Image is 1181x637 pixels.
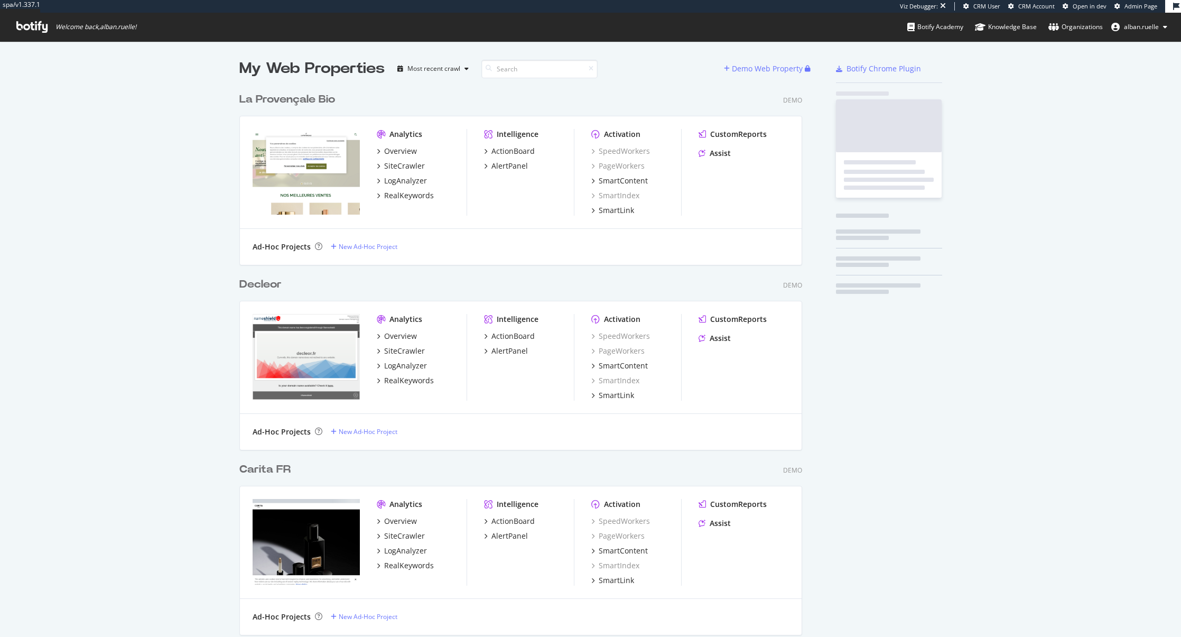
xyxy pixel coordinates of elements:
div: Intelligence [497,129,538,140]
a: SmartIndex [591,375,639,386]
div: La Provençale Bio [239,92,335,107]
div: Ad-Hoc Projects [253,427,311,437]
a: PageWorkers [591,531,645,541]
a: RealKeywords [377,560,434,571]
div: Activation [604,499,640,510]
a: ActionBoard [484,516,535,527]
a: SmartIndex [591,190,639,201]
div: Intelligence [497,314,538,325]
img: La Provençale Bio [253,129,360,215]
div: Viz Debugger: [900,2,938,11]
a: La Provençale Bio [239,92,339,107]
div: New Ad-Hoc Project [339,612,397,621]
a: Demo Web Property [724,64,805,73]
a: Assist [699,148,731,159]
div: SiteCrawler [384,531,425,541]
span: alban.ruelle [1124,22,1159,31]
div: RealKeywords [384,190,434,201]
a: AlertPanel [484,531,528,541]
a: RealKeywords [377,190,434,201]
div: Botify Chrome Plugin [847,63,921,74]
a: SpeedWorkers [591,331,650,341]
a: Open in dev [1063,2,1106,11]
div: Most recent crawl [407,66,460,72]
div: Organizations [1048,22,1103,32]
button: Demo Web Property [724,60,805,77]
button: Most recent crawl [393,60,473,77]
a: SmartContent [591,176,648,186]
div: SmartContent [599,361,648,371]
a: Carita FR [239,462,295,477]
div: Activation [604,129,640,140]
a: SpeedWorkers [591,516,650,527]
a: CustomReports [699,129,767,140]
a: New Ad-Hoc Project [331,427,397,436]
div: CustomReports [710,129,767,140]
a: Overview [377,516,417,527]
div: ActionBoard [491,516,535,527]
img: Carita FR [253,499,360,585]
div: AlertPanel [491,346,528,356]
div: Decleor [239,277,282,292]
a: CustomReports [699,314,767,325]
div: Demo Web Property [732,63,803,74]
span: Welcome back, alban.ruelle ! [55,23,136,31]
a: Organizations [1048,13,1103,41]
a: Overview [377,331,417,341]
div: LogAnalyzer [384,176,427,186]
div: Overview [384,331,417,341]
button: alban.ruelle [1103,19,1176,35]
div: Knowledge Base [975,22,1037,32]
a: Overview [377,146,417,156]
a: ActionBoard [484,331,535,341]
div: LogAnalyzer [384,546,427,556]
div: RealKeywords [384,375,434,386]
div: Overview [384,516,417,527]
a: SmartContent [591,546,648,556]
div: ActionBoard [491,146,535,156]
a: ActionBoard [484,146,535,156]
div: Ad-Hoc Projects [253,242,311,252]
div: SmartIndex [591,560,639,571]
div: Demo [783,466,802,475]
span: Open in dev [1073,2,1106,10]
div: LogAnalyzer [384,361,427,371]
span: Admin Page [1124,2,1157,10]
div: AlertPanel [491,531,528,541]
a: SpeedWorkers [591,146,650,156]
div: RealKeywords [384,560,434,571]
a: PageWorkers [591,346,645,356]
span: CRM Account [1018,2,1055,10]
div: CustomReports [710,314,767,325]
div: SmartLink [599,390,634,401]
div: Assist [710,148,731,159]
a: AlertPanel [484,161,528,171]
a: SiteCrawler [377,346,425,356]
a: Admin Page [1114,2,1157,11]
div: SmartContent [599,176,648,186]
a: LogAnalyzer [377,361,427,371]
a: New Ad-Hoc Project [331,612,397,621]
a: SiteCrawler [377,161,425,171]
div: Ad-Hoc Projects [253,612,311,622]
div: Activation [604,314,640,325]
div: Demo [783,281,802,290]
a: SmartLink [591,205,634,216]
input: Search [481,60,598,78]
a: SmartLink [591,390,634,401]
span: CRM User [973,2,1000,10]
a: CRM Account [1008,2,1055,11]
img: Decleor [253,314,360,400]
a: Assist [699,333,731,344]
a: SiteCrawler [377,531,425,541]
a: PageWorkers [591,161,645,171]
div: My Web Properties [239,58,385,79]
div: AlertPanel [491,161,528,171]
div: Carita FR [239,462,291,477]
a: CRM User [963,2,1000,11]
